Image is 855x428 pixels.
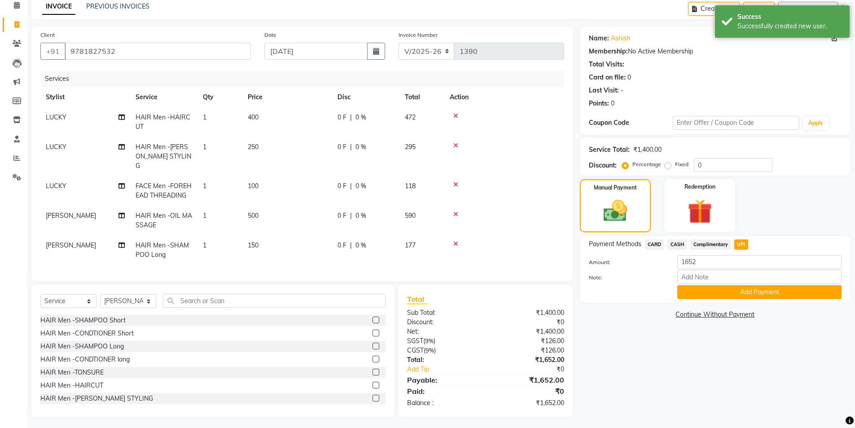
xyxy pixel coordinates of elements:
[65,43,251,60] input: Search by Name/Mobile/Email/Code
[264,31,276,39] label: Date
[399,87,444,107] th: Total
[673,116,799,130] input: Enter Offer / Coupon Code
[582,310,849,319] a: Continue Without Payment
[675,160,688,168] label: Fixed
[399,31,438,39] label: Invoice Number
[596,197,635,225] img: _cash.svg
[248,143,259,151] span: 250
[500,365,571,374] div: ₹0
[589,118,673,128] div: Coupon Code
[332,87,399,107] th: Disc
[130,87,197,107] th: Service
[486,346,571,355] div: ₹126.00
[589,60,624,69] div: Total Visits:
[594,184,637,192] label: Manual Payment
[40,394,153,403] div: HAIR Men -[PERSON_NAME] STYLING
[338,241,346,250] span: 0 F
[737,22,843,31] div: Successfully created new user.
[589,73,626,82] div: Card on file:
[350,241,352,250] span: |
[338,181,346,191] span: 0 F
[677,270,842,284] input: Add Note
[338,113,346,122] span: 0 F
[589,34,609,43] div: Name:
[400,375,486,385] div: Payable:
[486,375,571,385] div: ₹1,652.00
[248,212,259,220] span: 500
[611,99,614,108] div: 0
[734,239,748,250] span: UPI
[677,255,842,269] input: Amount
[203,241,206,249] span: 1
[350,211,352,221] span: |
[633,145,662,154] div: ₹1,400.00
[40,316,126,325] div: HAIR Men -SHAMPOO Short
[355,241,366,250] span: 0 %
[40,368,104,377] div: HAIR Men -TONSURE
[46,241,96,249] span: [PERSON_NAME]
[677,285,842,299] button: Add Payment
[46,113,66,121] span: LUCKY
[350,142,352,152] span: |
[248,182,259,190] span: 100
[621,86,623,95] div: -
[400,327,486,336] div: Net:
[338,142,346,152] span: 0 F
[737,12,843,22] div: Success
[350,113,352,122] span: |
[400,318,486,327] div: Discount:
[486,386,571,397] div: ₹0
[40,43,66,60] button: +91
[248,241,259,249] span: 150
[40,87,130,107] th: Stylist
[589,47,628,56] div: Membership:
[46,182,66,190] span: LUCKY
[425,337,434,344] span: 9%
[203,212,206,220] span: 1
[136,143,191,170] span: HAIR Men -[PERSON_NAME] STYLING
[589,145,630,154] div: Service Total:
[248,113,259,121] span: 400
[486,398,571,408] div: ₹1,652.00
[197,87,242,107] th: Qty
[803,116,829,130] button: Apply
[407,346,424,354] span: CGST
[405,182,416,190] span: 118
[589,161,617,170] div: Discount:
[778,2,838,16] button: Open Invoices
[486,355,571,365] div: ₹1,652.00
[355,113,366,122] span: 0 %
[136,241,189,259] span: HAIR Men -SHAMPOO Long
[46,143,66,151] span: LUCKY
[486,336,571,346] div: ₹126.00
[40,381,103,390] div: HAIR Men -HAIRCUT
[405,212,416,220] span: 590
[486,308,571,318] div: ₹1,400.00
[582,274,671,282] label: Note:
[589,47,842,56] div: No Active Membership
[486,318,571,327] div: ₹0
[355,142,366,152] span: 0 %
[46,212,96,220] span: [PERSON_NAME]
[203,143,206,151] span: 1
[355,181,366,191] span: 0 %
[86,2,149,10] a: PREVIOUS INVOICES
[743,2,775,16] button: Save
[203,182,206,190] span: 1
[444,87,564,107] th: Action
[355,211,366,221] span: 0 %
[41,71,571,87] div: Services
[684,183,715,191] label: Redemption
[400,398,486,408] div: Balance :
[203,113,206,121] span: 1
[400,386,486,397] div: Paid:
[136,113,190,131] span: HAIR Men -HAIRCUT
[40,329,134,338] div: HAIR Men -CONDTIONER Short
[632,160,661,168] label: Percentage
[486,327,571,336] div: ₹1,400.00
[400,308,486,318] div: Sub Total:
[40,31,55,39] label: Client
[589,239,641,249] span: Payment Methods
[136,182,192,199] span: FACE Men -FOREHEAD THREADING
[400,346,486,355] div: ( )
